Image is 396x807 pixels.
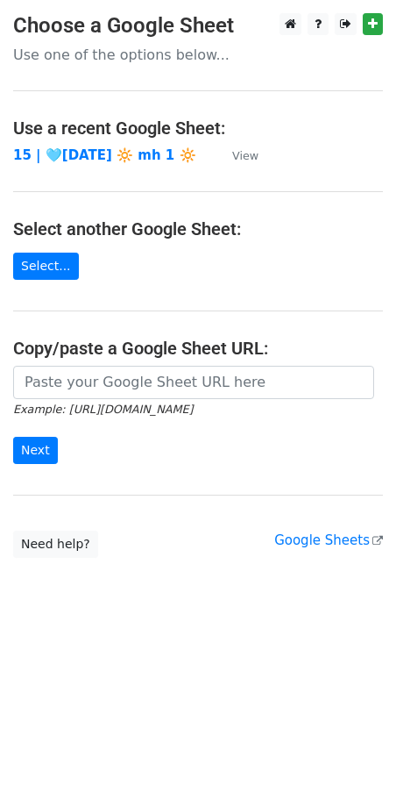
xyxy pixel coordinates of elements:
[13,46,383,64] p: Use one of the options below...
[13,13,383,39] h3: Choose a Google Sheet
[13,338,383,359] h4: Copy/paste a Google Sheet URL:
[13,253,79,280] a: Select...
[232,149,258,162] small: View
[13,437,58,464] input: Next
[13,403,193,416] small: Example: [URL][DOMAIN_NAME]
[13,531,98,558] a: Need help?
[13,147,196,163] a: 15 | 🩵[DATE] 🔆 mh 1 🔆
[13,366,374,399] input: Paste your Google Sheet URL here
[274,532,383,548] a: Google Sheets
[215,147,258,163] a: View
[13,218,383,239] h4: Select another Google Sheet:
[13,118,383,139] h4: Use a recent Google Sheet:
